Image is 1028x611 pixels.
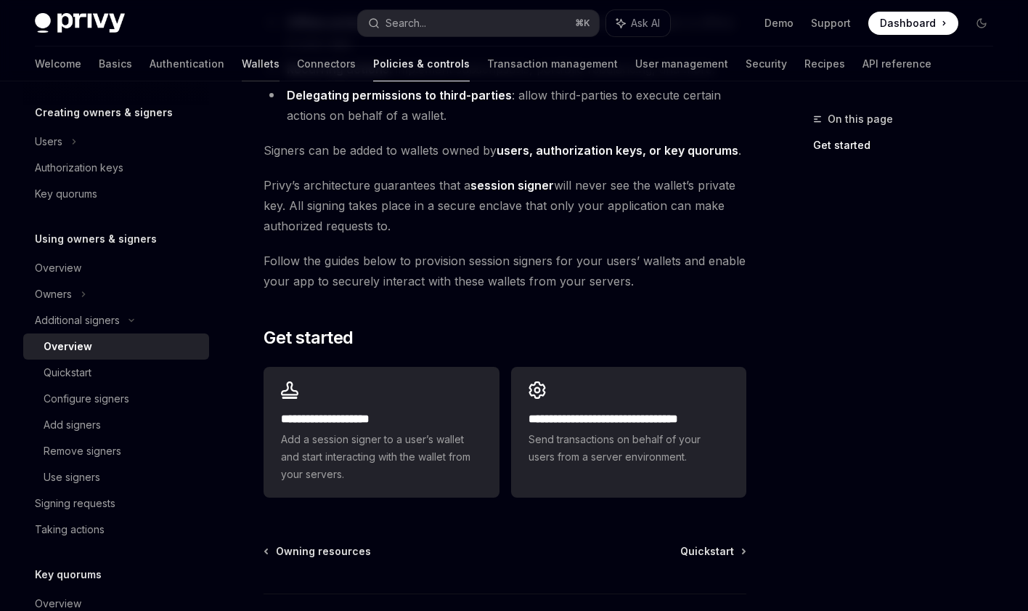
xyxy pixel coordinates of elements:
[44,442,121,460] div: Remove signers
[635,46,728,81] a: User management
[35,46,81,81] a: Welcome
[281,431,481,483] span: Add a session signer to a user’s wallet and start interacting with the wallet from your servers.
[358,10,598,36] button: Search...⌘K
[497,143,738,158] a: users, authorization keys, or key quorums
[35,259,81,277] div: Overview
[680,544,745,559] a: Quickstart
[150,46,224,81] a: Authentication
[44,364,91,381] div: Quickstart
[811,16,851,31] a: Support
[385,15,426,32] div: Search...
[99,46,132,81] a: Basics
[631,16,660,31] span: Ask AI
[23,517,209,543] a: Taking actions
[264,367,499,498] a: **** **** **** *****Add a session signer to a user’s wallet and start interacting with the wallet...
[868,12,958,35] a: Dashboard
[35,13,125,33] img: dark logo
[880,16,936,31] span: Dashboard
[44,469,100,486] div: Use signers
[44,416,101,434] div: Add signers
[23,464,209,490] a: Use signers
[44,338,92,355] div: Overview
[804,46,845,81] a: Recipes
[35,495,115,512] div: Signing requests
[529,431,729,466] span: Send transactions on behalf of your users from a server environment.
[23,412,209,438] a: Add signers
[35,185,97,203] div: Key quorums
[44,390,129,408] div: Configure signers
[23,181,209,207] a: Key quorums
[23,438,209,464] a: Remove signers
[23,490,209,517] a: Signing requests
[606,10,670,36] button: Ask AI
[813,134,1005,157] a: Get started
[35,133,62,150] div: Users
[35,159,123,177] div: Authorization keys
[35,230,157,248] h5: Using owners & signers
[680,544,734,559] span: Quickstart
[970,12,993,35] button: Toggle dark mode
[264,251,746,291] span: Follow the guides below to provision session signers for your users’ wallets and enable your app ...
[264,326,353,349] span: Get started
[23,155,209,181] a: Authorization keys
[23,386,209,412] a: Configure signers
[470,178,554,193] strong: session signer
[35,566,102,583] h5: Key quorums
[35,104,173,121] h5: Creating owners & signers
[862,46,931,81] a: API reference
[373,46,470,81] a: Policies & controls
[297,46,356,81] a: Connectors
[276,544,371,559] span: Owning resources
[764,16,794,31] a: Demo
[264,85,746,126] li: : allow third-parties to execute certain actions on behalf of a wallet.
[242,46,280,81] a: Wallets
[828,110,893,128] span: On this page
[35,521,105,538] div: Taking actions
[575,17,590,29] span: ⌘ K
[35,286,72,303] div: Owners
[287,88,512,102] strong: Delegating permissions to third-parties
[23,255,209,281] a: Overview
[23,333,209,360] a: Overview
[487,46,618,81] a: Transaction management
[746,46,787,81] a: Security
[264,140,746,161] span: Signers can be added to wallets owned by .
[264,175,746,236] span: Privy’s architecture guarantees that a will never see the wallet’s private key. All signing takes...
[265,544,371,559] a: Owning resources
[23,360,209,386] a: Quickstart
[35,312,120,329] div: Additional signers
